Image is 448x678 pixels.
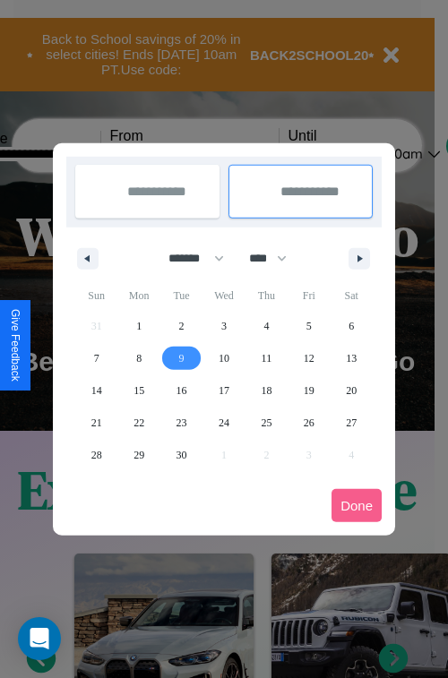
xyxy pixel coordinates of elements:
span: 22 [134,407,144,439]
span: 18 [261,374,271,407]
span: Tue [160,281,202,310]
button: 17 [202,374,245,407]
button: 5 [288,310,330,342]
span: 17 [219,374,229,407]
span: 5 [306,310,312,342]
span: 4 [263,310,269,342]
div: Open Intercom Messenger [18,617,61,660]
button: 22 [117,407,159,439]
span: Thu [246,281,288,310]
span: 21 [91,407,102,439]
button: 29 [117,439,159,471]
span: 7 [94,342,99,374]
span: Sun [75,281,117,310]
button: 25 [246,407,288,439]
button: Done [332,489,382,522]
button: 13 [331,342,373,374]
button: 7 [75,342,117,374]
button: 12 [288,342,330,374]
button: 2 [160,310,202,342]
span: 28 [91,439,102,471]
span: 20 [346,374,357,407]
button: 28 [75,439,117,471]
button: 15 [117,374,159,407]
button: 19 [288,374,330,407]
button: 8 [117,342,159,374]
span: 15 [134,374,144,407]
span: 11 [262,342,272,374]
button: 1 [117,310,159,342]
span: 3 [221,310,227,342]
button: 10 [202,342,245,374]
button: 4 [246,310,288,342]
span: 13 [346,342,357,374]
button: 14 [75,374,117,407]
span: 12 [304,342,314,374]
button: 26 [288,407,330,439]
span: Mon [117,281,159,310]
span: 19 [304,374,314,407]
span: 6 [349,310,354,342]
button: 24 [202,407,245,439]
button: 16 [160,374,202,407]
div: Give Feedback [9,309,22,382]
span: Wed [202,281,245,310]
span: 30 [177,439,187,471]
button: 3 [202,310,245,342]
span: 2 [179,310,185,342]
span: 24 [219,407,229,439]
button: 6 [331,310,373,342]
button: 30 [160,439,202,471]
span: Sat [331,281,373,310]
span: 9 [179,342,185,374]
span: 14 [91,374,102,407]
button: 27 [331,407,373,439]
span: 23 [177,407,187,439]
span: 10 [219,342,229,374]
span: 8 [136,342,142,374]
button: 18 [246,374,288,407]
button: 23 [160,407,202,439]
span: 16 [177,374,187,407]
button: 21 [75,407,117,439]
button: 20 [331,374,373,407]
span: 29 [134,439,144,471]
span: Fri [288,281,330,310]
span: 26 [304,407,314,439]
span: 1 [136,310,142,342]
button: 9 [160,342,202,374]
span: 27 [346,407,357,439]
span: 25 [261,407,271,439]
button: 11 [246,342,288,374]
